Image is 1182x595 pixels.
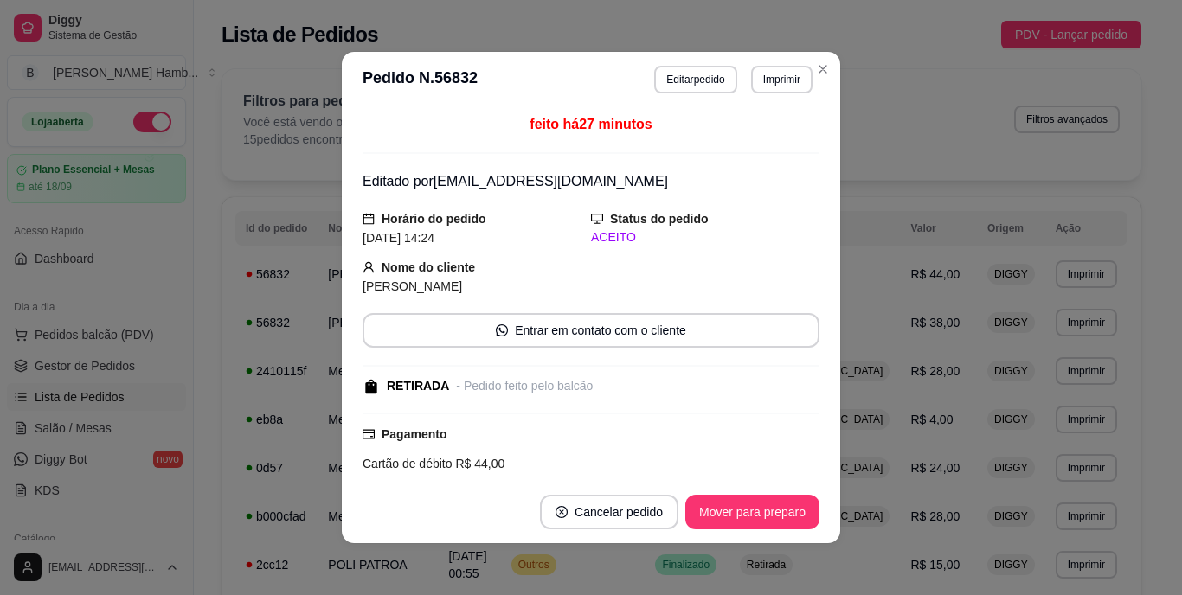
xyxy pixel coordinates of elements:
[685,495,819,529] button: Mover para preparo
[751,66,813,93] button: Imprimir
[382,212,486,226] strong: Horário do pedido
[530,117,652,131] span: feito há 27 minutos
[363,66,478,93] h3: Pedido N. 56832
[363,279,462,293] span: [PERSON_NAME]
[363,457,453,470] span: Cartão de débito
[363,313,819,348] button: whats-appEntrar em contato com o cliente
[453,457,505,470] span: R$ 44,00
[809,55,837,83] button: Close
[363,231,434,245] span: [DATE] 14:24
[382,427,446,441] strong: Pagamento
[591,213,603,225] span: desktop
[496,324,508,336] span: whats-app
[363,174,668,189] span: Editado por [EMAIL_ADDRESS][DOMAIN_NAME]
[363,428,375,440] span: credit-card
[591,228,819,246] div: ACEITO
[363,261,375,273] span: user
[382,260,475,274] strong: Nome do cliente
[540,495,678,529] button: close-circleCancelar pedido
[363,213,375,225] span: calendar
[610,212,709,226] strong: Status do pedido
[556,506,568,518] span: close-circle
[654,66,736,93] button: Editarpedido
[387,377,449,395] div: RETIRADA
[456,377,593,395] div: - Pedido feito pelo balcão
